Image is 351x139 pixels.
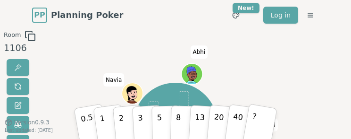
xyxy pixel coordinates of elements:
[191,45,208,59] span: Click to change your name
[233,3,259,13] div: New!
[5,128,53,133] span: Last updated: [DATE]
[7,59,29,76] button: Reveal votes
[4,42,36,55] div: 1106
[32,8,123,23] a: PPPlanning Poker
[227,7,244,24] button: New!
[226,118,278,131] span: Click to change your name
[7,97,29,114] button: Change name
[14,119,50,126] span: Version 0.9.3
[34,9,45,21] span: PP
[7,116,29,133] button: Watch only
[4,30,21,42] span: Room
[51,9,123,22] span: Planning Poker
[263,7,298,24] a: Log in
[5,119,50,126] button: Version0.9.3
[103,73,124,87] span: Click to change your name
[7,78,29,95] button: Reset votes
